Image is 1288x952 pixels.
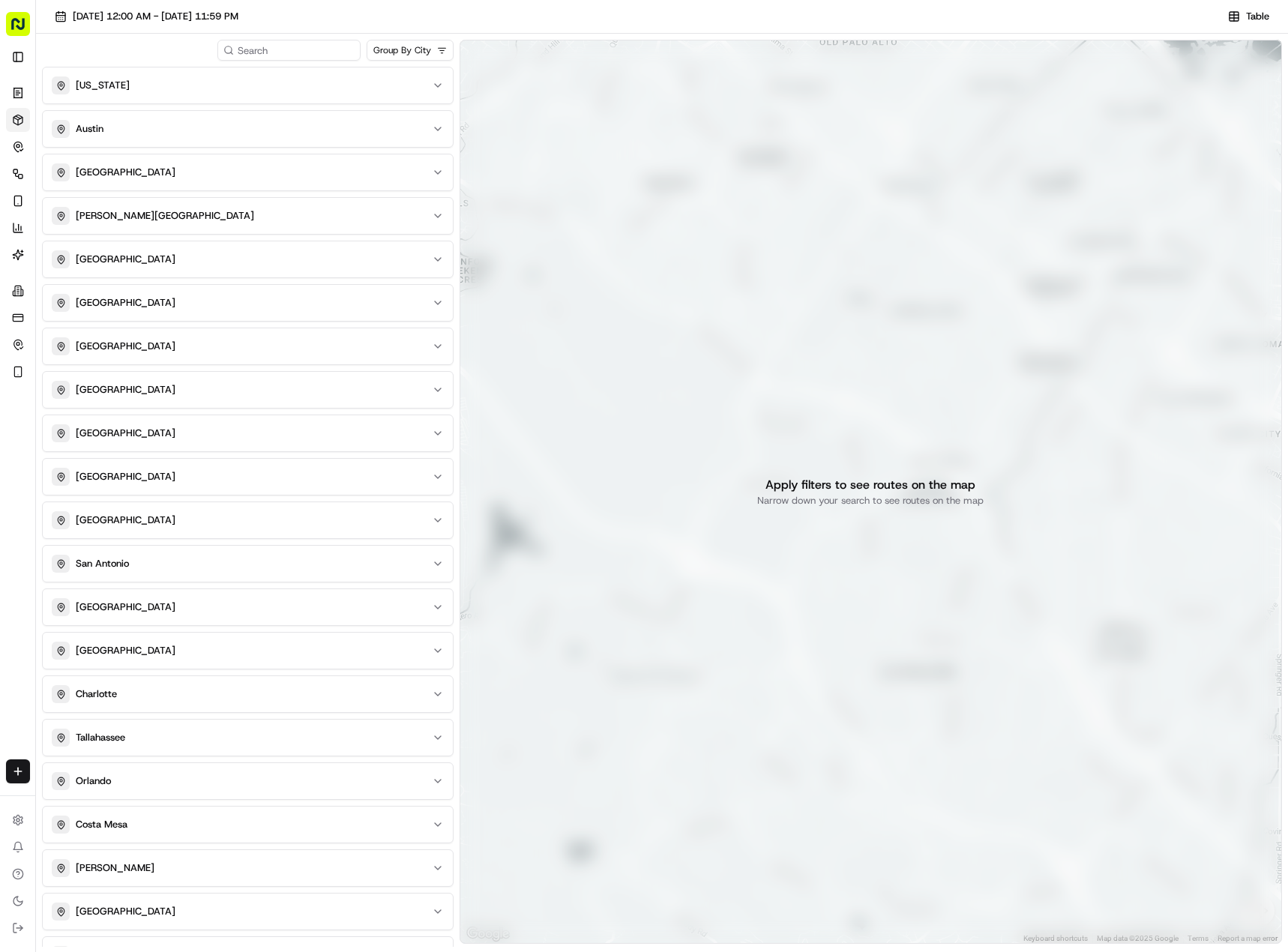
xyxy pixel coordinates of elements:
[76,905,175,918] p: [GEOGRAPHIC_DATA]
[43,154,453,190] button: [GEOGRAPHIC_DATA]
[232,192,273,210] button: See all
[135,273,166,285] span: [DATE]
[76,818,127,831] p: Costa Mesa
[67,158,206,170] div: We're available if you need us!
[43,720,453,756] button: Tallahassee
[757,494,984,507] p: Narrow down your search to see routes on the map
[106,371,181,383] a: Powered byPylon
[76,79,130,92] p: [US_STATE]
[133,232,163,244] span: [DATE]
[15,195,100,207] div: Past conversations
[76,644,175,657] p: [GEOGRAPHIC_DATA]
[43,546,453,582] button: San Antonio
[15,60,273,84] p: Welcome 👋
[43,676,453,712] button: Charlotte
[76,383,175,397] p: [GEOGRAPHIC_DATA]
[76,166,175,179] p: [GEOGRAPHIC_DATA]
[1221,6,1276,27] button: Table
[43,111,453,147] button: Austin
[1246,10,1269,23] span: Table
[127,273,132,285] span: •
[73,10,238,23] span: [DATE] 12:00 AM - [DATE] 11:59 PM
[46,273,124,285] span: Klarizel Pensader
[76,209,254,223] p: [PERSON_NAME][GEOGRAPHIC_DATA]
[76,600,175,614] p: [GEOGRAPHIC_DATA]
[43,415,453,451] button: [GEOGRAPHIC_DATA]
[15,259,39,283] img: Klarizel Pensader
[46,232,121,244] span: [PERSON_NAME]
[9,329,121,356] a: 📗Knowledge Base
[30,274,42,286] img: 1736555255976-a54dd68f-1ca7-489b-9aae-adbdc363a1c4
[127,337,139,349] div: 💻
[76,340,175,353] p: [GEOGRAPHIC_DATA]
[121,329,247,356] a: 💻API Documentation
[255,148,273,166] button: Start new chat
[76,296,175,310] p: [GEOGRAPHIC_DATA]
[43,328,453,364] button: [GEOGRAPHIC_DATA]
[43,763,453,799] button: Orlando
[142,335,241,350] span: API Documentation
[76,774,111,788] p: Orlando
[43,459,453,495] button: [GEOGRAPHIC_DATA]
[76,470,175,483] p: [GEOGRAPHIC_DATA]
[15,143,42,170] img: 1736555255976-a54dd68f-1ca7-489b-9aae-adbdc363a1c4
[31,143,58,170] img: 8571987876998_91fb9ceb93ad5c398215_72.jpg
[15,218,39,242] img: Dipesh Patel
[15,15,45,45] img: Nash
[76,122,103,136] p: Austin
[43,633,453,669] button: [GEOGRAPHIC_DATA]
[124,232,130,244] span: •
[76,427,175,440] p: [GEOGRAPHIC_DATA]
[43,807,453,843] button: Costa Mesa
[373,44,431,56] span: Group By City
[217,40,361,61] input: Search
[76,731,125,744] p: Tallahassee
[43,502,453,538] button: [GEOGRAPHIC_DATA]
[765,476,975,494] p: Apply filters to see routes on the map
[76,557,129,570] p: San Antonio
[43,241,453,277] button: [GEOGRAPHIC_DATA]
[76,687,117,701] p: Charlotte
[43,894,453,930] button: [GEOGRAPHIC_DATA]
[43,850,453,886] button: [PERSON_NAME]
[15,337,27,349] div: 📗
[76,253,175,266] p: [GEOGRAPHIC_DATA]
[67,143,246,158] div: Start new chat
[43,198,453,234] button: [PERSON_NAME][GEOGRAPHIC_DATA]
[76,513,175,527] p: [GEOGRAPHIC_DATA]
[149,372,181,383] span: Pylon
[43,372,453,408] button: [GEOGRAPHIC_DATA]
[43,285,453,321] button: [GEOGRAPHIC_DATA]
[43,67,453,103] button: [US_STATE]
[48,6,245,27] button: [DATE] 12:00 AM - [DATE] 11:59 PM
[30,335,115,350] span: Knowledge Base
[39,97,270,112] input: Got a question? Start typing here...
[43,589,453,625] button: [GEOGRAPHIC_DATA]
[76,861,154,875] p: [PERSON_NAME]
